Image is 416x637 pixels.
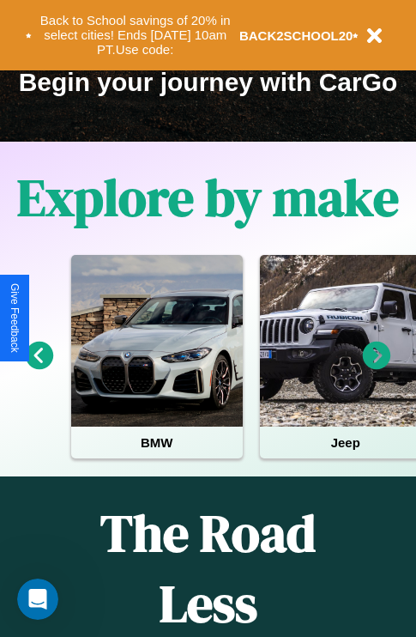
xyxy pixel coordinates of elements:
h4: BMW [71,427,243,458]
div: Give Feedback [9,283,21,353]
button: Back to School savings of 20% in select cities! Ends [DATE] 10am PT.Use code: [32,9,239,62]
b: BACK2SCHOOL20 [239,28,353,43]
iframe: Intercom live chat [17,579,58,620]
h1: Explore by make [17,162,399,233]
